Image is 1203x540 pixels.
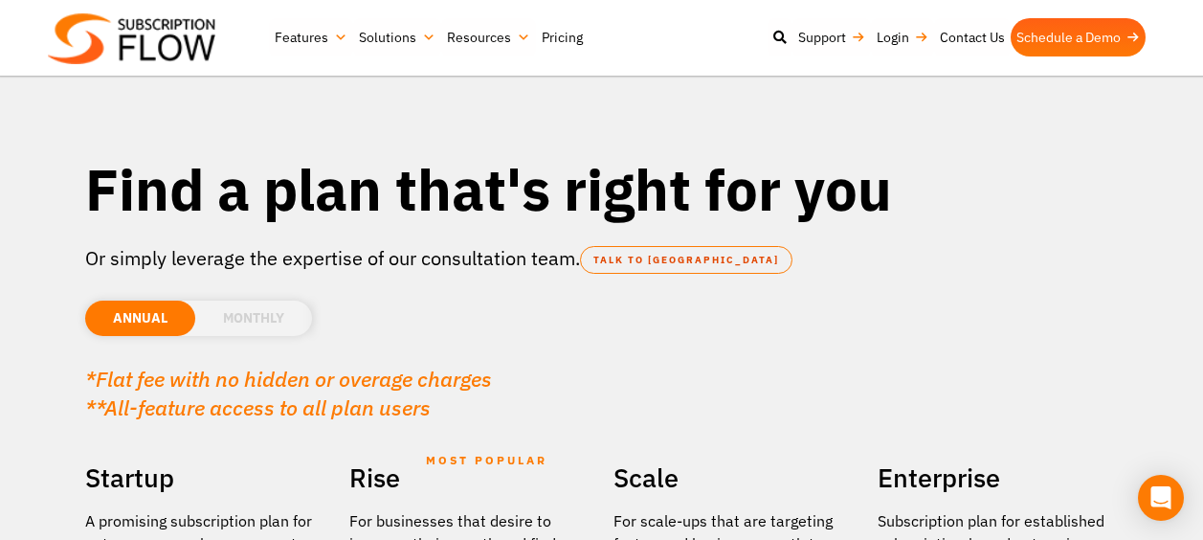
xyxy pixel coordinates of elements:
a: Solutions [353,18,441,56]
em: **All-feature access to all plan users [85,394,431,421]
a: Support [792,18,871,56]
a: Contact Us [934,18,1011,56]
a: TALK TO [GEOGRAPHIC_DATA] [580,246,792,274]
li: MONTHLY [195,301,312,336]
a: Login [871,18,934,56]
a: Pricing [536,18,589,56]
a: Resources [441,18,536,56]
a: Features [269,18,353,56]
span: MOST POPULAR [426,439,547,483]
h2: Rise [349,456,594,500]
em: *Flat fee with no hidden or overage charges [85,365,492,393]
a: Schedule a Demo [1011,18,1146,56]
div: Open Intercom Messenger [1138,475,1184,521]
h2: Startup [85,456,330,500]
p: Or simply leverage the expertise of our consultation team. [85,244,1119,273]
h2: Scale [613,456,858,500]
h2: Enterprise [878,456,1123,500]
img: Subscriptionflow [48,13,215,64]
h1: Find a plan that's right for you [85,153,1119,225]
li: ANNUAL [85,301,195,336]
